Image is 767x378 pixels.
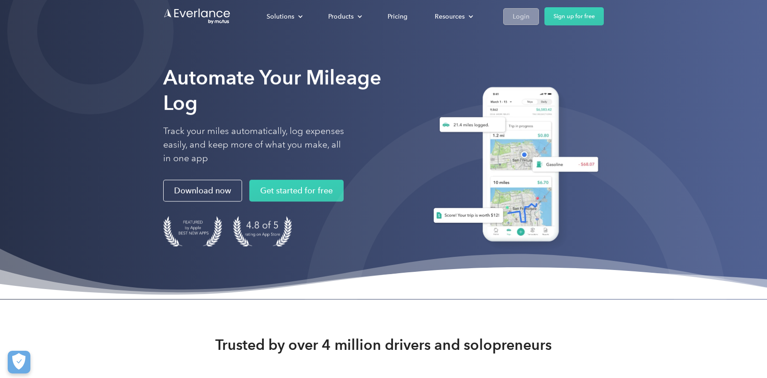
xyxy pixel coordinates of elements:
[163,65,381,115] strong: Automate Your Mileage Log
[422,80,604,252] img: Everlance, mileage tracker app, expense tracking app
[249,180,344,201] a: Get started for free
[503,8,539,25] a: Login
[513,11,529,22] div: Login
[544,7,604,25] a: Sign up for free
[435,11,465,22] div: Resources
[379,9,417,25] a: Pricing
[319,9,369,25] div: Products
[163,124,345,165] p: Track your miles automatically, log expenses easily, and keep more of what you make, all in one app
[233,216,292,246] img: 4.9 out of 5 stars on the app store
[267,11,294,22] div: Solutions
[163,216,222,246] img: Badge for Featured by Apple Best New Apps
[163,180,242,201] a: Download now
[257,9,310,25] div: Solutions
[163,8,231,25] a: Go to homepage
[426,9,481,25] div: Resources
[215,336,552,354] strong: Trusted by over 4 million drivers and solopreneurs
[388,11,408,22] div: Pricing
[328,11,354,22] div: Products
[8,351,30,373] button: Cookies Settings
